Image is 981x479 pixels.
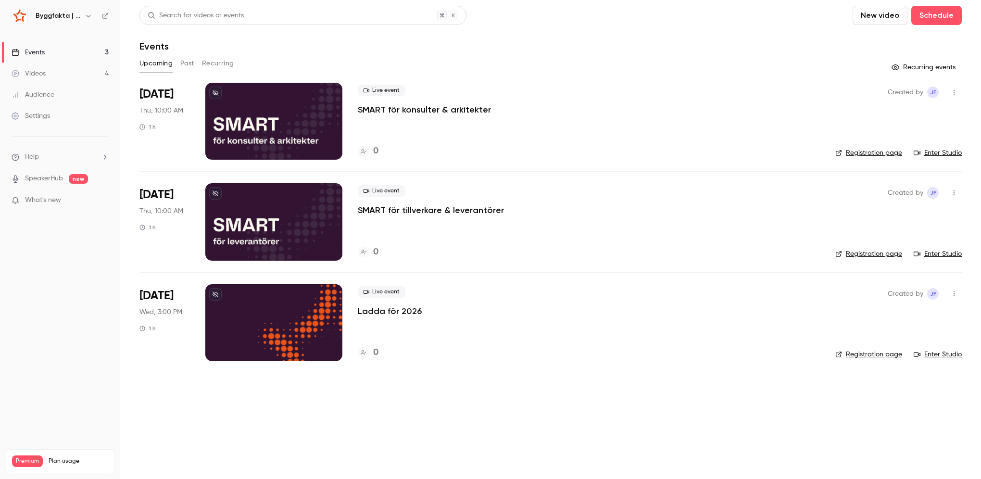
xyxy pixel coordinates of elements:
span: Josephine Fantenberg [927,288,939,300]
span: Live event [358,185,405,197]
h4: 0 [373,246,378,259]
div: Dec 10 Wed, 3:00 PM (Europe/Stockholm) [139,284,190,361]
a: SpeakerHub [25,174,63,184]
span: What's new [25,195,61,205]
span: [DATE] [139,87,174,102]
div: 1 h [139,325,156,332]
div: Videos [12,69,46,78]
span: Live event [358,85,405,96]
span: new [69,174,88,184]
div: Events [12,48,45,57]
a: Registration page [835,148,902,158]
h6: Byggfakta | Powered by Hubexo [36,11,81,21]
span: JF [930,87,936,98]
span: Josephine Fantenberg [927,187,939,199]
a: Registration page [835,350,902,359]
div: 1 h [139,123,156,131]
button: Recurring events [887,60,962,75]
a: Registration page [835,249,902,259]
button: New video [853,6,907,25]
span: Josephine Fantenberg [927,87,939,98]
h4: 0 [373,145,378,158]
a: 0 [358,246,378,259]
div: Search for videos or events [148,11,244,21]
span: Created by [888,87,923,98]
iframe: Noticeable Trigger [97,196,109,205]
div: Audience [12,90,54,100]
div: Settings [12,111,50,121]
span: Premium [12,455,43,467]
button: Schedule [911,6,962,25]
a: SMART för tillverkare & leverantörer [358,204,504,216]
div: Nov 20 Thu, 10:00 AM (Europe/Stockholm) [139,183,190,260]
a: SMART för konsulter & arkitekter [358,104,491,115]
button: Past [180,56,194,71]
span: Help [25,152,39,162]
span: [DATE] [139,288,174,303]
span: Live event [358,286,405,298]
span: Created by [888,187,923,199]
span: JF [930,288,936,300]
span: Thu, 10:00 AM [139,206,183,216]
a: Enter Studio [914,350,962,359]
span: Plan usage [49,457,108,465]
span: Wed, 3:00 PM [139,307,182,317]
a: Ladda för 2026 [358,305,422,317]
a: Enter Studio [914,249,962,259]
button: Recurring [202,56,234,71]
img: Byggfakta | Powered by Hubexo [12,8,27,24]
a: Enter Studio [914,148,962,158]
h4: 0 [373,346,378,359]
button: Upcoming [139,56,173,71]
div: Oct 23 Thu, 10:00 AM (Europe/Stockholm) [139,83,190,160]
span: JF [930,187,936,199]
li: help-dropdown-opener [12,152,109,162]
a: 0 [358,145,378,158]
h1: Events [139,40,169,52]
a: 0 [358,346,378,359]
span: Thu, 10:00 AM [139,106,183,115]
div: 1 h [139,224,156,231]
span: Created by [888,288,923,300]
span: [DATE] [139,187,174,202]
